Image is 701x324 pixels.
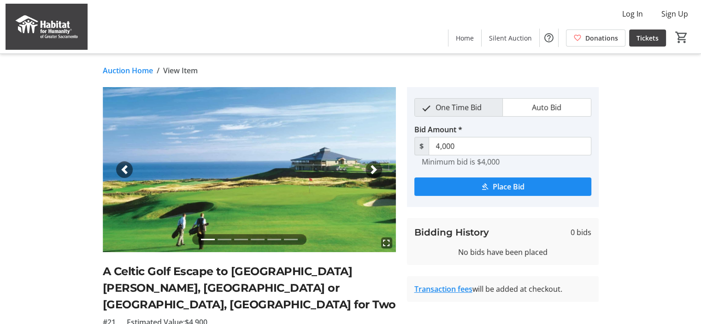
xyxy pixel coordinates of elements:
[654,6,695,21] button: Sign Up
[414,247,591,258] div: No bids have been placed
[103,87,396,252] img: Image
[103,65,153,76] a: Auction Home
[622,8,643,19] span: Log In
[585,33,618,43] span: Donations
[526,99,567,116] span: Auto Bid
[673,29,690,46] button: Cart
[540,29,558,47] button: Help
[489,33,532,43] span: Silent Auction
[636,33,659,43] span: Tickets
[414,225,489,239] h3: Bidding History
[414,137,429,155] span: $
[163,65,198,76] span: View Item
[6,4,88,50] img: Habitat for Humanity of Greater Sacramento's Logo
[381,237,392,248] mat-icon: fullscreen
[661,8,688,19] span: Sign Up
[422,157,500,166] tr-hint: Minimum bid is $4,000
[430,99,487,116] span: One Time Bid
[448,29,481,47] a: Home
[615,6,650,21] button: Log In
[482,29,539,47] a: Silent Auction
[629,29,666,47] a: Tickets
[493,181,524,192] span: Place Bid
[566,29,625,47] a: Donations
[571,227,591,238] span: 0 bids
[414,177,591,196] button: Place Bid
[414,284,472,294] a: Transaction fees
[157,65,159,76] span: /
[414,283,591,295] div: will be added at checkout.
[414,124,462,135] label: Bid Amount *
[103,263,396,313] h2: A Celtic Golf Escape to [GEOGRAPHIC_DATA][PERSON_NAME], [GEOGRAPHIC_DATA] or [GEOGRAPHIC_DATA], [...
[456,33,474,43] span: Home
